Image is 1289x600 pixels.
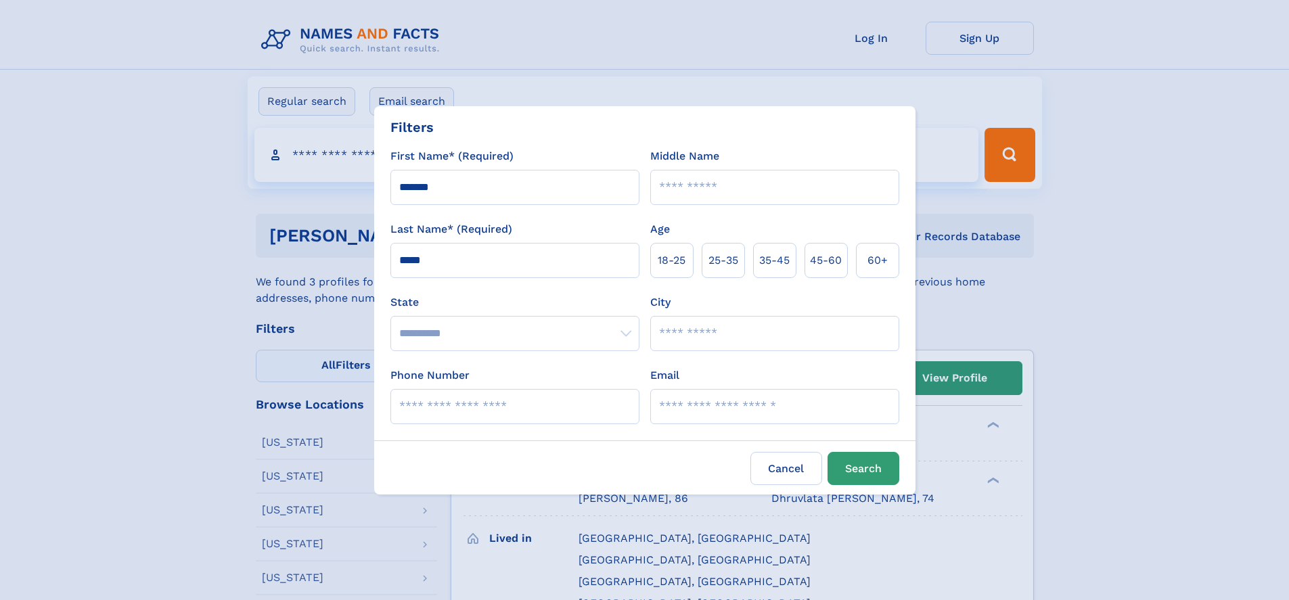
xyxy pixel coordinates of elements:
[650,294,671,310] label: City
[390,148,514,164] label: First Name* (Required)
[810,252,842,269] span: 45‑60
[390,367,470,384] label: Phone Number
[390,221,512,237] label: Last Name* (Required)
[828,452,899,485] button: Search
[390,117,434,137] div: Filters
[750,452,822,485] label: Cancel
[650,367,679,384] label: Email
[867,252,888,269] span: 60+
[390,294,639,310] label: State
[650,148,719,164] label: Middle Name
[658,252,685,269] span: 18‑25
[650,221,670,237] label: Age
[759,252,790,269] span: 35‑45
[708,252,738,269] span: 25‑35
